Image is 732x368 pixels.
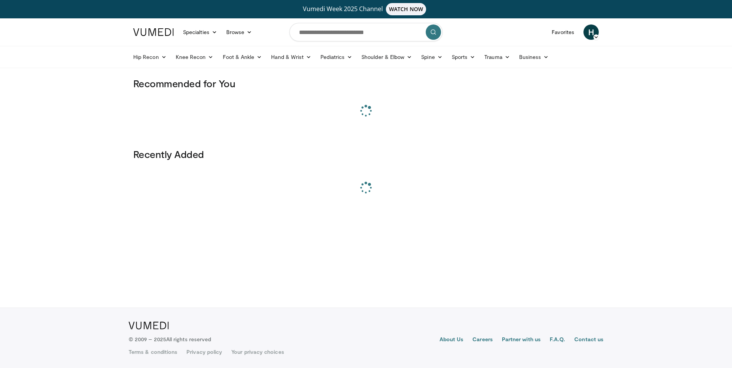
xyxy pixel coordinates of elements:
a: H [583,24,599,40]
a: Spine [417,49,447,65]
a: Vumedi Week 2025 ChannelWATCH NOW [134,3,598,15]
p: © 2009 – 2025 [129,335,211,343]
a: Your privacy choices [231,348,284,356]
span: All rights reserved [166,336,211,342]
a: Contact us [574,335,603,345]
input: Search topics, interventions [289,23,443,41]
a: About Us [440,335,464,345]
a: Knee Recon [171,49,218,65]
a: Hip Recon [129,49,171,65]
span: WATCH NOW [386,3,426,15]
a: Pediatrics [316,49,357,65]
a: F.A.Q. [550,335,565,345]
h3: Recommended for You [133,77,599,90]
a: Privacy policy [186,348,222,356]
a: Terms & conditions [129,348,177,356]
a: Browse [222,24,257,40]
img: VuMedi Logo [129,322,169,329]
a: Specialties [178,24,222,40]
a: Careers [472,335,493,345]
a: Business [515,49,554,65]
a: Foot & Ankle [218,49,267,65]
a: Partner with us [502,335,541,345]
img: VuMedi Logo [133,28,174,36]
a: Favorites [547,24,579,40]
a: Shoulder & Elbow [357,49,417,65]
a: Sports [447,49,480,65]
a: Trauma [480,49,515,65]
a: Hand & Wrist [266,49,316,65]
h3: Recently Added [133,148,599,160]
